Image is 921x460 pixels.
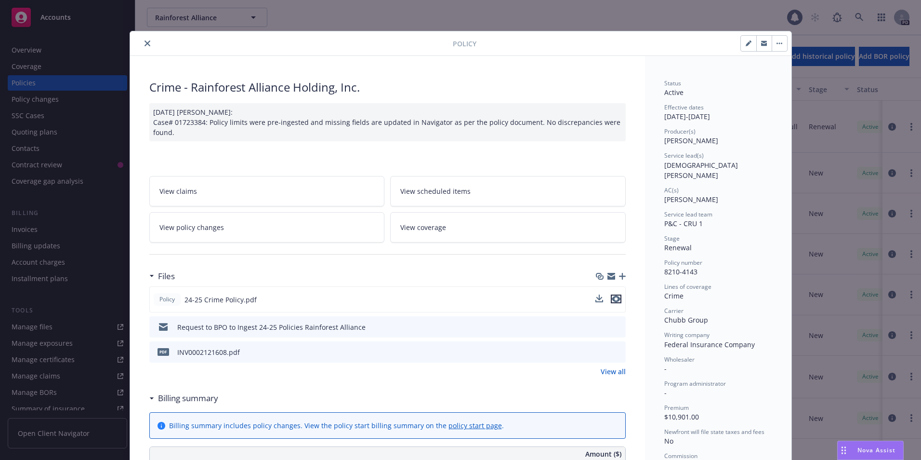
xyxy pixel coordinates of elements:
[177,322,366,332] div: Request to BPO to Ingest 24-25 Policies Rainforest Alliance
[664,186,679,194] span: AC(s)
[598,347,605,357] button: download file
[664,452,697,460] span: Commission
[664,315,708,325] span: Chubb Group
[169,420,504,431] div: Billing summary includes policy changes. View the policy start billing summary on the .
[400,186,471,196] span: View scheduled items
[149,176,385,206] a: View claims
[664,88,684,97] span: Active
[149,103,626,141] div: [DATE] [PERSON_NAME]: Case# 01723384: Policy limits were pre-ingested and missing fields are upda...
[142,38,153,49] button: close
[177,347,240,357] div: INV0002121608.pdf
[158,392,218,405] h3: Billing summary
[390,176,626,206] a: View scheduled items
[149,212,385,243] a: View policy changes
[837,441,904,460] button: Nova Assist
[158,270,175,283] h3: Files
[448,421,502,430] a: policy start page
[664,340,755,349] span: Federal Insurance Company
[158,295,177,304] span: Policy
[585,449,621,459] span: Amount ($)
[664,195,718,204] span: [PERSON_NAME]
[595,295,603,305] button: download file
[664,412,699,421] span: $10,901.00
[664,243,692,252] span: Renewal
[611,295,621,303] button: preview file
[664,136,718,145] span: [PERSON_NAME]
[149,270,175,283] div: Files
[857,446,895,454] span: Nova Assist
[613,322,622,332] button: preview file
[159,186,197,196] span: View claims
[158,348,169,355] span: pdf
[664,436,673,446] span: No
[664,267,697,276] span: 8210-4143
[664,291,684,300] span: Crime
[664,331,710,339] span: Writing company
[598,322,605,332] button: download file
[149,79,626,95] div: Crime - Rainforest Alliance Holding, Inc.
[664,79,681,87] span: Status
[601,366,626,377] a: View all
[664,379,726,388] span: Program administrator
[664,283,711,291] span: Lines of coverage
[613,347,622,357] button: preview file
[664,388,667,397] span: -
[390,212,626,243] a: View coverage
[453,39,476,49] span: Policy
[664,161,738,180] span: [DEMOGRAPHIC_DATA][PERSON_NAME]
[159,222,224,232] span: View policy changes
[664,404,689,412] span: Premium
[664,127,696,135] span: Producer(s)
[664,428,764,436] span: Newfront will file state taxes and fees
[664,307,684,315] span: Carrier
[664,103,704,111] span: Effective dates
[664,210,712,218] span: Service lead team
[664,219,703,228] span: P&C - CRU 1
[664,151,704,160] span: Service lead(s)
[184,295,257,305] span: 24-25 Crime Policy.pdf
[664,258,702,267] span: Policy number
[400,222,446,232] span: View coverage
[664,103,772,122] div: [DATE] - [DATE]
[664,234,680,243] span: Stage
[664,364,667,373] span: -
[149,392,218,405] div: Billing summary
[664,355,695,364] span: Wholesaler
[611,295,621,305] button: preview file
[595,295,603,302] button: download file
[838,441,850,460] div: Drag to move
